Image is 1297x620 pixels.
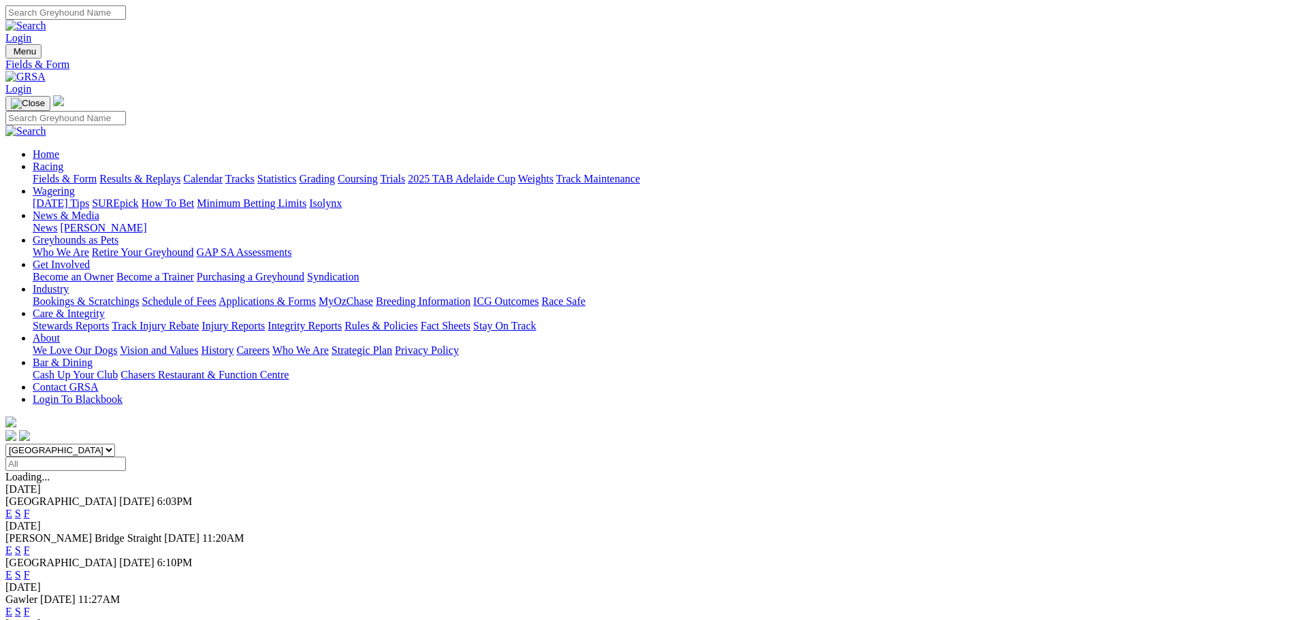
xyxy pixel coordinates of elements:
[319,295,373,307] a: MyOzChase
[5,125,46,137] img: Search
[225,173,255,184] a: Tracks
[5,532,161,544] span: [PERSON_NAME] Bridge Straight
[78,593,121,605] span: 11:27AM
[5,111,126,125] input: Search
[5,581,1292,593] div: [DATE]
[60,222,146,233] a: [PERSON_NAME]
[53,95,64,106] img: logo-grsa-white.png
[473,295,539,307] a: ICG Outcomes
[202,320,265,331] a: Injury Reports
[33,271,1292,283] div: Get Involved
[395,344,459,356] a: Privacy Policy
[421,320,470,331] a: Fact Sheets
[345,320,418,331] a: Rules & Policies
[33,295,139,307] a: Bookings & Scratchings
[5,5,126,20] input: Search
[15,569,21,581] a: S
[272,344,329,356] a: Who We Are
[19,430,30,441] img: twitter.svg
[309,197,342,209] a: Isolynx
[5,32,31,44] a: Login
[92,197,138,209] a: SUREpick
[33,283,69,295] a: Industry
[33,381,98,393] a: Contact GRSA
[197,197,306,209] a: Minimum Betting Limits
[5,557,116,568] span: [GEOGRAPHIC_DATA]
[268,320,342,331] a: Integrity Reports
[5,44,42,59] button: Toggle navigation
[5,71,46,83] img: GRSA
[142,295,216,307] a: Schedule of Fees
[119,557,155,568] span: [DATE]
[120,344,198,356] a: Vision and Values
[157,557,193,568] span: 6:10PM
[33,173,1292,185] div: Racing
[5,569,12,581] a: E
[5,544,12,556] a: E
[5,83,31,95] a: Login
[164,532,199,544] span: [DATE]
[24,544,30,556] a: F
[5,430,16,441] img: facebook.svg
[332,344,392,356] a: Strategic Plan
[14,46,36,56] span: Menu
[33,320,109,331] a: Stewards Reports
[24,606,30,617] a: F
[15,544,21,556] a: S
[219,295,316,307] a: Applications & Forms
[33,210,99,221] a: News & Media
[33,295,1292,308] div: Industry
[99,173,180,184] a: Results & Replays
[5,520,1292,532] div: [DATE]
[33,344,1292,357] div: About
[5,417,16,427] img: logo-grsa-white.png
[5,457,126,471] input: Select date
[197,271,304,282] a: Purchasing a Greyhound
[5,495,116,507] span: [GEOGRAPHIC_DATA]
[15,606,21,617] a: S
[408,173,515,184] a: 2025 TAB Adelaide Cup
[33,148,59,160] a: Home
[300,173,335,184] a: Grading
[236,344,270,356] a: Careers
[197,246,292,258] a: GAP SA Assessments
[157,495,193,507] span: 6:03PM
[24,569,30,581] a: F
[33,234,118,246] a: Greyhounds as Pets
[33,332,60,344] a: About
[5,59,1292,71] a: Fields & Form
[33,173,97,184] a: Fields & Form
[5,20,46,32] img: Search
[33,259,90,270] a: Get Involved
[307,271,359,282] a: Syndication
[112,320,199,331] a: Track Injury Rebate
[33,369,118,380] a: Cash Up Your Club
[121,369,289,380] a: Chasers Restaurant & Function Centre
[33,222,57,233] a: News
[202,532,244,544] span: 11:20AM
[338,173,378,184] a: Coursing
[5,483,1292,495] div: [DATE]
[5,593,37,605] span: Gawler
[33,197,1292,210] div: Wagering
[142,197,195,209] a: How To Bet
[33,222,1292,234] div: News & Media
[541,295,585,307] a: Race Safe
[183,173,223,184] a: Calendar
[376,295,470,307] a: Breeding Information
[5,96,50,111] button: Toggle navigation
[33,271,114,282] a: Become an Owner
[33,197,89,209] a: [DATE] Tips
[380,173,405,184] a: Trials
[33,393,123,405] a: Login To Blackbook
[257,173,297,184] a: Statistics
[11,98,45,109] img: Close
[33,320,1292,332] div: Care & Integrity
[119,495,155,507] span: [DATE]
[473,320,536,331] a: Stay On Track
[24,508,30,519] a: F
[5,471,50,483] span: Loading...
[116,271,194,282] a: Become a Trainer
[556,173,640,184] a: Track Maintenance
[33,246,1292,259] div: Greyhounds as Pets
